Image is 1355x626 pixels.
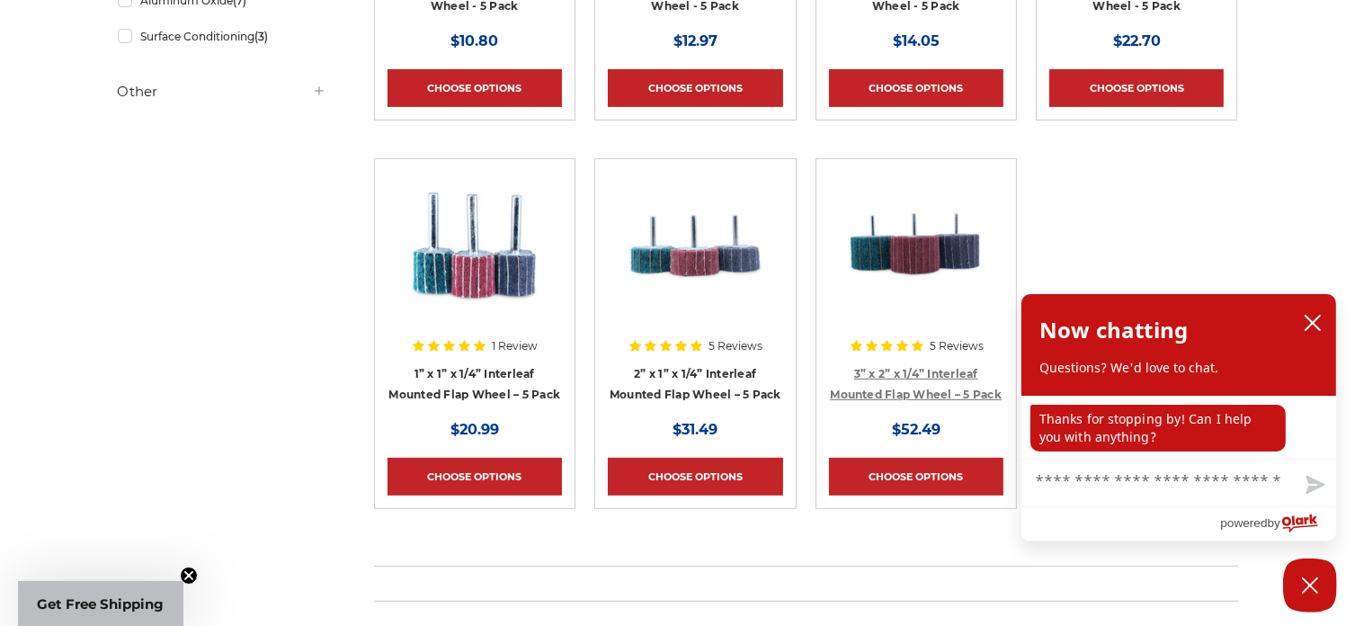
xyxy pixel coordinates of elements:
[673,32,718,49] span: $12.97
[709,341,762,352] span: 5 Reviews
[1049,69,1224,107] a: Choose Options
[1220,507,1336,541] a: Powered by Olark
[830,367,1002,401] a: 3” x 2” x 1/4” Interleaf Mounted Flap Wheel – 5 Pack
[1220,512,1267,534] span: powered
[388,458,562,496] a: Choose Options
[1113,32,1161,49] span: $22.70
[1039,359,1318,377] p: Questions? We'd love to chat.
[388,69,562,107] a: Choose Options
[388,367,560,401] a: 1” x 1” x 1/4” Interleaf Mounted Flap Wheel – 5 Pack
[623,172,767,316] img: 2” x 1” x 1/4” Interleaf Mounted Flap Wheel – 5 Pack
[829,458,1003,496] a: Choose Options
[1268,512,1280,534] span: by
[1021,293,1337,541] div: olark chatbox
[118,21,326,52] a: Surface Conditioning
[450,421,499,438] span: $20.99
[829,69,1003,107] a: Choose Options
[180,567,198,585] button: Close teaser
[254,30,268,43] span: (3)
[608,69,782,107] a: Choose Options
[930,341,984,352] span: 5 Reviews
[403,172,547,316] img: 1” x 1” x 1/4” Interleaf Mounted Flap Wheel – 5 Pack
[118,81,326,103] h5: Other
[450,32,498,49] span: $10.80
[608,172,782,346] a: 2” x 1” x 1/4” Interleaf Mounted Flap Wheel – 5 Pack
[608,458,782,496] a: Choose Options
[673,421,718,438] span: $31.49
[893,32,940,49] span: $14.05
[38,595,165,613] span: Get Free Shipping
[829,172,1003,346] a: 3” x 2” x 1/4” Interleaf Mounted Flap Wheel – 5 Pack
[844,172,988,316] img: 3” x 2” x 1/4” Interleaf Mounted Flap Wheel – 5 Pack
[18,581,183,626] div: Get Free ShippingClose teaser
[892,421,940,438] span: $52.49
[388,172,562,346] a: 1” x 1” x 1/4” Interleaf Mounted Flap Wheel – 5 Pack
[1291,465,1336,506] button: Send message
[1298,309,1327,336] button: close chatbox
[492,341,538,352] span: 1 Review
[1030,405,1286,452] p: Thanks for stopping by! Can I help you with anything?
[1283,559,1337,613] button: Close Chatbox
[610,367,781,401] a: 2” x 1” x 1/4” Interleaf Mounted Flap Wheel – 5 Pack
[1021,396,1336,459] div: chat
[1039,312,1188,348] h2: Now chatting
